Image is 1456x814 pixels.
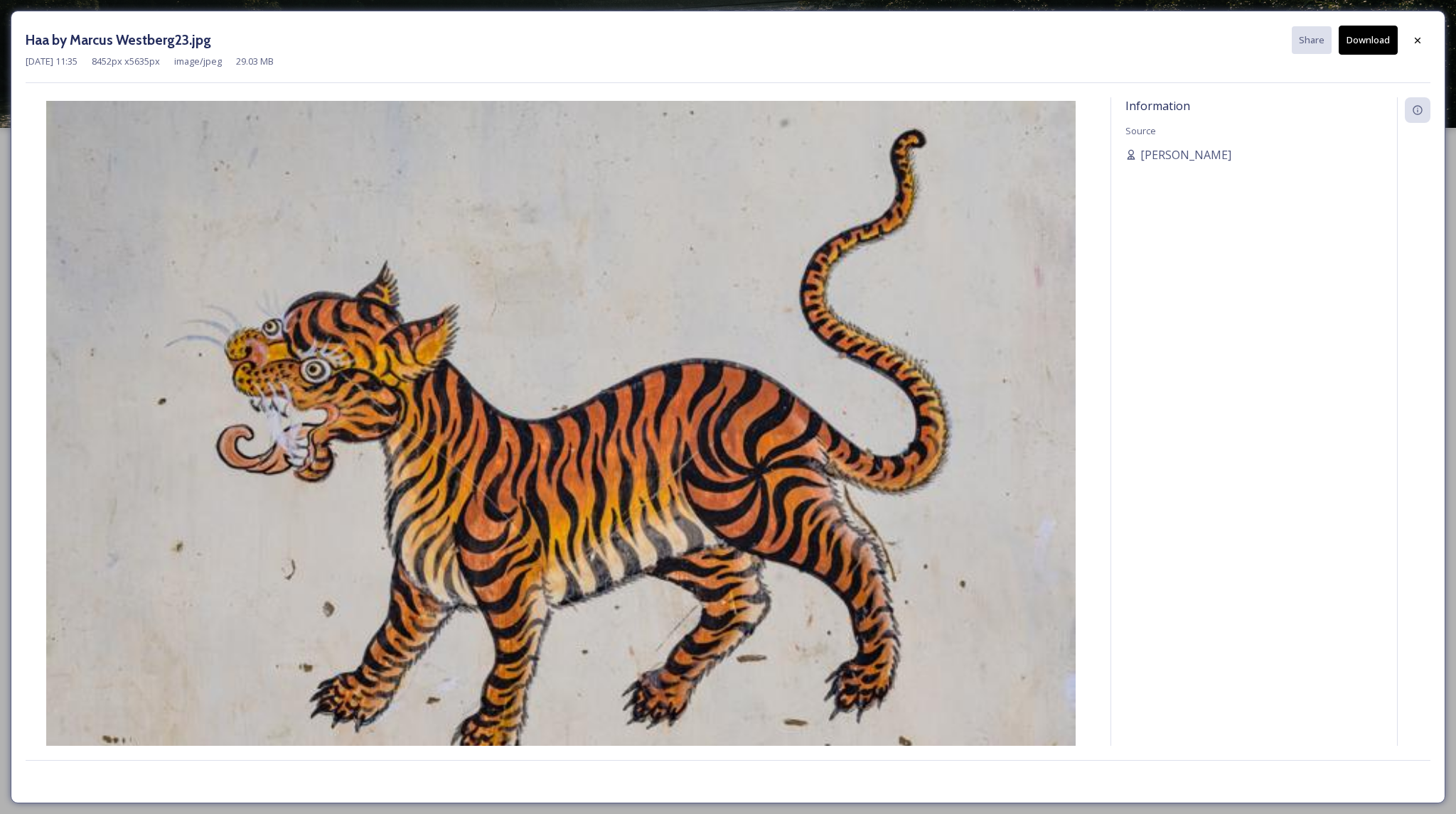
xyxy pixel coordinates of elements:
span: 29.03 MB [236,55,274,68]
span: 8452 px x 5635 px [92,55,160,68]
span: Source [1125,124,1156,137]
span: [PERSON_NAME] [1140,146,1231,163]
span: [DATE] 11:35 [26,55,77,68]
button: Download [1339,26,1398,55]
h3: Haa by Marcus Westberg23.jpg [26,30,211,50]
img: Haa%2520by%2520Marcus%2520Westberg23.jpg [26,101,1096,787]
span: image/jpeg [174,55,222,68]
button: Share [1292,26,1332,54]
span: Information [1125,98,1190,114]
